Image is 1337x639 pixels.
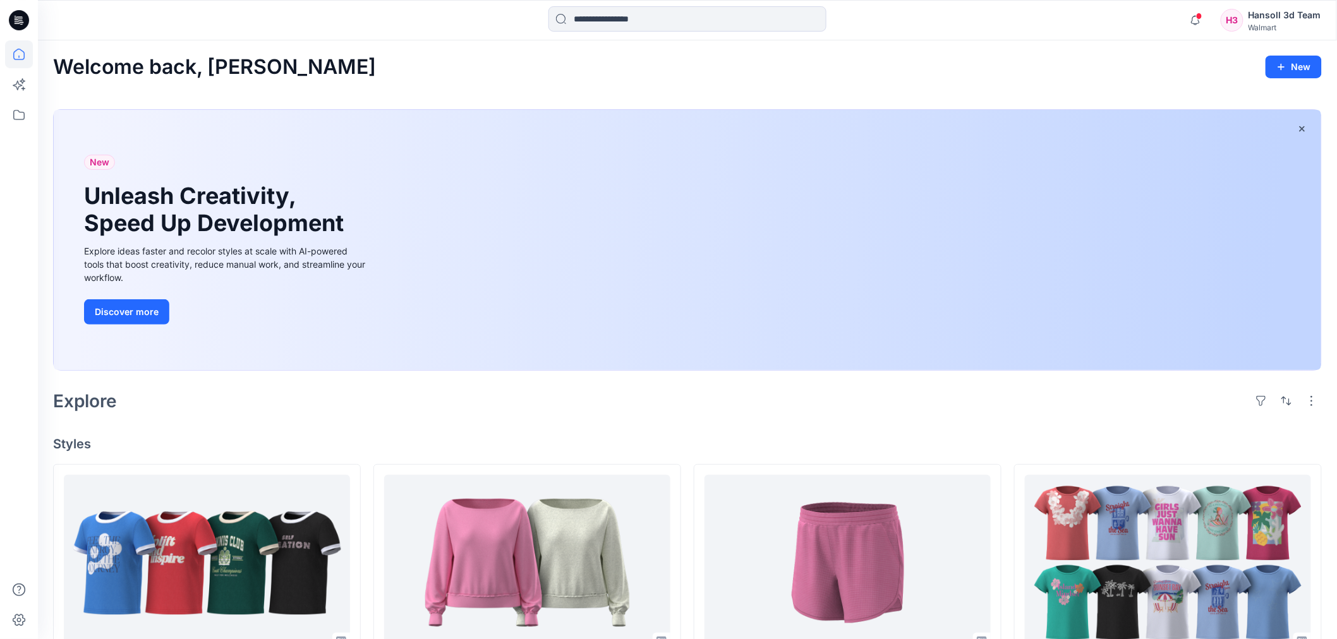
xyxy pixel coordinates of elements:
div: Walmart [1249,23,1321,32]
h2: Welcome back, [PERSON_NAME] [53,56,376,79]
h4: Styles [53,436,1322,451]
div: Explore ideas faster and recolor styles at scale with AI-powered tools that boost creativity, red... [84,244,368,284]
button: Discover more [84,299,169,325]
span: New [90,155,109,170]
div: Hansoll 3d Team [1249,8,1321,23]
h2: Explore [53,391,117,411]
button: New [1266,56,1322,78]
div: H3 [1221,9,1243,32]
h1: Unleash Creativity, Speed Up Development [84,182,349,237]
a: Discover more [84,299,368,325]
